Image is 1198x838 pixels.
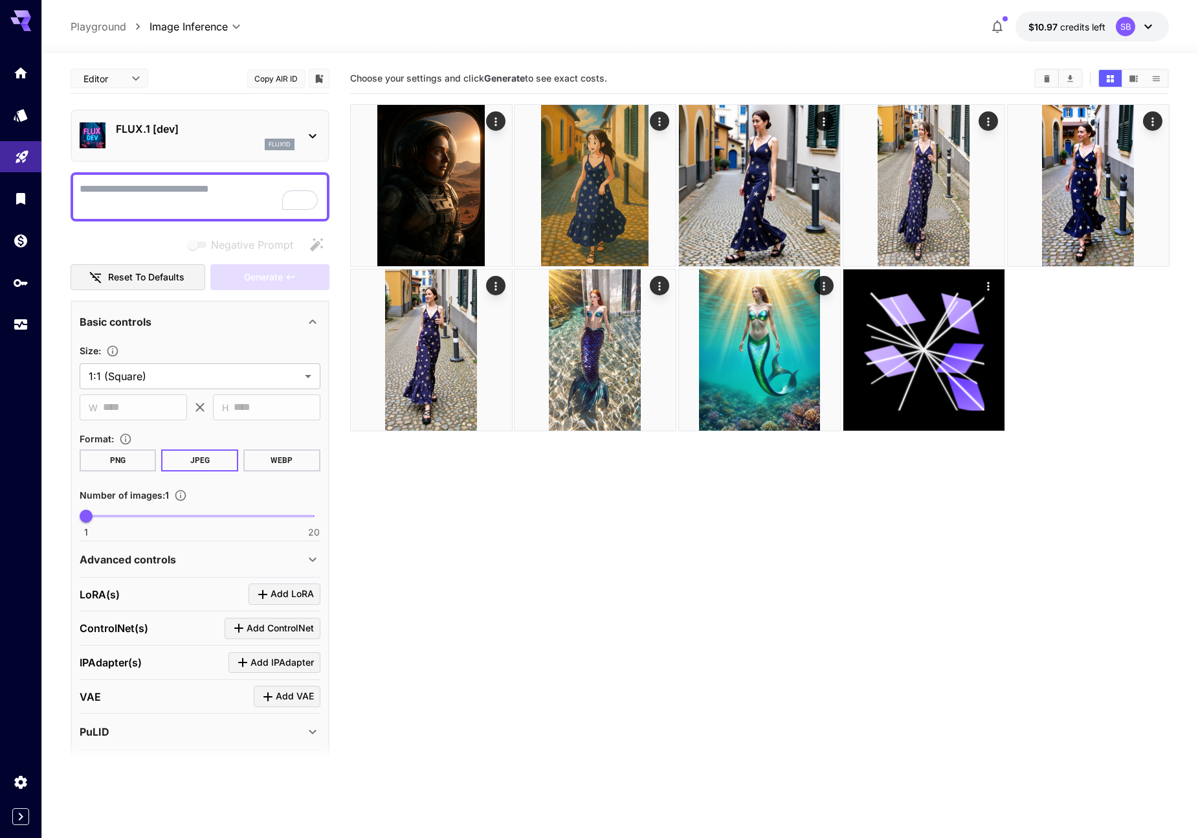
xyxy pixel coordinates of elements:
b: Generate [484,73,525,84]
button: Click to add LoRA [249,583,320,605]
img: Z [351,105,512,266]
img: 9k= [679,105,840,266]
span: Number of images : 1 [80,490,169,501]
img: Z [843,105,1004,266]
span: Negative Prompt [211,237,293,253]
button: Add to library [313,71,325,86]
span: Add IPAdapter [250,655,314,671]
button: Click to add ControlNet [225,618,320,639]
button: Adjust the dimensions of the generated image by specifying its width and height in pixels, or sel... [101,345,124,357]
span: 1:1 (Square) [89,368,300,384]
div: Usage [13,317,28,333]
div: Advanced controls [80,544,320,575]
button: PNG [80,449,157,471]
p: PuLID [80,724,109,740]
img: Z [679,269,840,431]
button: Specify how many images to generate in a single request. Each image generation will be charged se... [169,489,192,502]
p: ControlNet(s) [80,620,148,636]
a: Playground [71,19,126,34]
p: IPAdapter(s) [80,655,142,670]
div: Basic controls [80,306,320,337]
button: Show images in list view [1145,70,1168,87]
img: 9k= [351,269,512,431]
div: Actions [814,111,834,131]
span: Add LoRA [271,586,314,602]
span: 20 [308,526,320,539]
div: $10.9682 [1028,20,1105,34]
span: Choose your settings and click to see exact costs. [350,73,607,84]
div: Show images in grid viewShow images in video viewShow images in list view [1098,69,1169,88]
button: Reset to defaults [71,264,205,291]
textarea: To enrich screen reader interactions, please activate Accessibility in Grammarly extension settings [80,181,320,212]
button: Copy AIR ID [247,69,305,88]
div: SB [1116,17,1135,36]
div: Clear ImagesDownload All [1034,69,1083,88]
img: 9k= [515,269,676,431]
div: Actions [1142,111,1162,131]
div: Actions [650,111,669,131]
span: W [89,400,98,415]
button: JPEG [161,449,238,471]
span: Add ControlNet [247,620,314,637]
button: Show images in video view [1122,70,1145,87]
button: Click to add IPAdapter [228,652,320,674]
div: Actions [650,276,669,295]
div: FLUX.1 [dev]flux1d [80,116,320,155]
div: Actions [814,276,834,295]
span: Add VAE [276,688,314,705]
div: Playground [14,145,30,161]
div: Models [13,107,28,123]
button: $10.9682SB [1015,12,1169,41]
div: Wallet [13,232,28,249]
span: credits left [1060,21,1105,32]
p: LoRA(s) [80,587,120,602]
div: Actions [485,111,505,131]
button: Clear Images [1036,70,1058,87]
p: flux1d [269,140,291,149]
div: PuLID [80,716,320,747]
div: Actions [485,276,505,295]
span: Format : [80,433,114,444]
div: Home [13,65,28,81]
span: $10.97 [1028,21,1060,32]
button: Click to add VAE [254,686,320,707]
div: Library [13,190,28,207]
div: Actions [979,111,998,131]
img: 9k= [1008,105,1169,266]
p: VAE [80,689,101,705]
nav: breadcrumb [71,19,150,34]
div: Actions [979,276,998,295]
button: Show images in grid view [1099,70,1122,87]
p: Advanced controls [80,552,176,567]
span: Editor [83,72,124,85]
span: Negative prompts are not compatible with the selected model. [185,236,304,253]
button: Expand sidebar [12,808,29,825]
button: Choose the file format for the output image. [114,433,137,446]
span: H [222,400,228,415]
span: Size : [80,345,101,356]
div: Settings [13,774,28,790]
div: API Keys [13,275,28,291]
img: 2Q== [515,105,676,266]
button: WEBP [243,449,320,471]
span: Image Inference [150,19,228,34]
p: Basic controls [80,314,151,330]
span: 1 [84,526,88,539]
button: Download All [1059,70,1082,87]
p: FLUX.1 [dev] [116,121,294,137]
